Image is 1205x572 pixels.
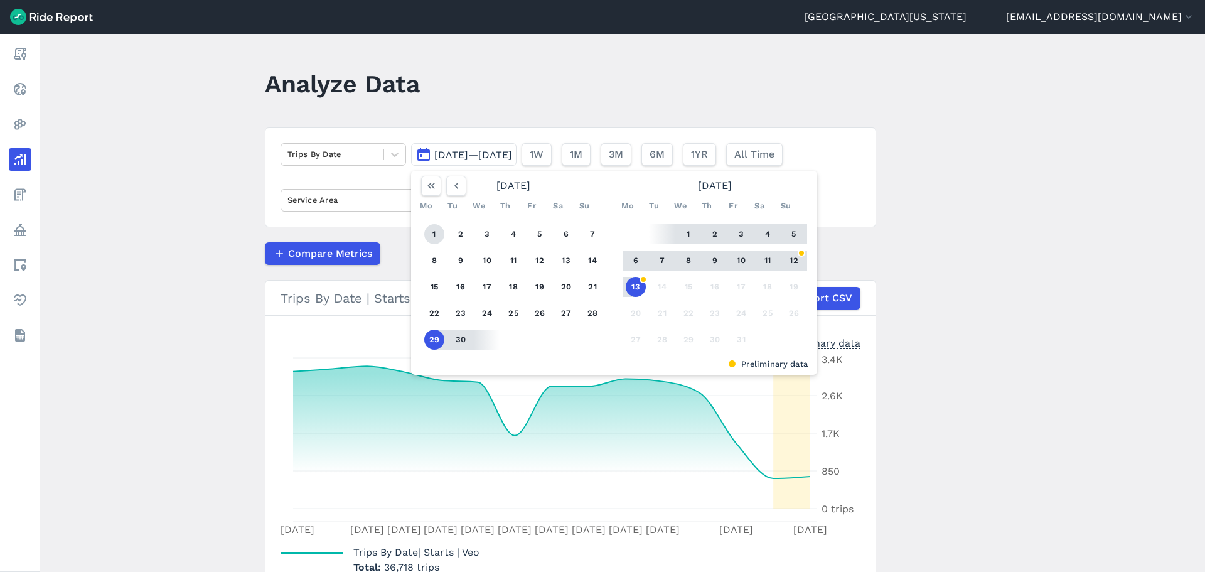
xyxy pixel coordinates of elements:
span: | Starts | Veo [353,546,479,558]
span: 6M [650,147,665,162]
button: 12 [530,251,550,271]
button: 26 [530,303,550,323]
button: 5 [530,224,550,244]
tspan: [DATE] [461,524,495,536]
div: Th [495,196,515,216]
button: 11 [758,251,778,271]
button: 30 [451,330,471,350]
button: 10 [477,251,497,271]
button: 28 [582,303,602,323]
button: 15 [678,277,699,297]
tspan: 850 [822,465,840,477]
button: 13 [626,277,646,297]
div: Tu [644,196,664,216]
button: 2 [705,224,725,244]
button: 10 [731,251,751,271]
button: 8 [678,251,699,271]
button: 4 [758,224,778,244]
button: [EMAIL_ADDRESS][DOMAIN_NAME] [1006,9,1195,24]
tspan: [DATE] [793,524,827,536]
button: 3 [731,224,751,244]
button: 4 [503,224,523,244]
span: 1YR [691,147,708,162]
div: Preliminary data [420,358,808,370]
tspan: [DATE] [535,524,569,536]
span: 1M [570,147,582,162]
a: Policy [9,219,31,241]
a: Fees [9,183,31,206]
button: 27 [556,303,576,323]
button: 14 [652,277,672,297]
tspan: [DATE] [498,524,532,536]
button: 1 [424,224,444,244]
button: 24 [477,303,497,323]
button: 2 [451,224,471,244]
button: 8 [424,251,444,271]
a: Datasets [9,324,31,347]
span: Compare Metrics [288,246,372,261]
button: 16 [451,277,471,297]
button: Compare Metrics [265,242,380,265]
button: 9 [451,251,471,271]
div: Fr [723,196,743,216]
button: 19 [784,277,804,297]
a: Heatmaps [9,113,31,136]
button: 27 [626,330,646,350]
img: Ride Report [10,9,93,25]
a: Report [9,43,31,65]
div: Mo [618,196,638,216]
tspan: [DATE] [350,524,384,536]
tspan: [DATE] [646,524,680,536]
div: Tu [442,196,463,216]
a: Analyze [9,148,31,171]
div: [DATE] [618,176,812,196]
div: Mo [416,196,436,216]
span: [DATE]—[DATE] [434,149,512,161]
div: Sa [749,196,769,216]
div: We [670,196,690,216]
a: [GEOGRAPHIC_DATA][US_STATE] [805,9,967,24]
span: All Time [734,147,774,162]
button: 3M [601,143,631,166]
div: Fr [522,196,542,216]
button: 9 [705,251,725,271]
button: 29 [678,330,699,350]
button: 13 [556,251,576,271]
button: 28 [652,330,672,350]
button: 22 [424,303,444,323]
button: 6M [641,143,673,166]
div: Su [776,196,796,216]
button: 26 [784,303,804,323]
button: 15 [424,277,444,297]
button: 16 [705,277,725,297]
tspan: [DATE] [572,524,606,536]
button: [DATE]—[DATE] [411,143,517,166]
div: Preliminary data [780,336,860,349]
span: 3M [609,147,623,162]
div: Trips By Date | Starts | Veo [281,287,860,310]
button: 20 [626,303,646,323]
button: 11 [503,251,523,271]
button: 23 [705,303,725,323]
tspan: [DATE] [719,524,753,536]
tspan: 1.7K [822,428,840,440]
button: 6 [626,251,646,271]
button: 6 [556,224,576,244]
tspan: [DATE] [424,524,458,536]
button: 3 [477,224,497,244]
span: 1W [530,147,544,162]
button: 17 [731,277,751,297]
tspan: [DATE] [281,524,314,536]
a: Areas [9,254,31,276]
div: We [469,196,489,216]
button: 24 [731,303,751,323]
button: 19 [530,277,550,297]
tspan: [DATE] [609,524,643,536]
button: 23 [451,303,471,323]
button: 29 [424,330,444,350]
button: 25 [758,303,778,323]
button: 7 [652,251,672,271]
button: 31 [731,330,751,350]
tspan: [DATE] [387,524,421,536]
button: 20 [556,277,576,297]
